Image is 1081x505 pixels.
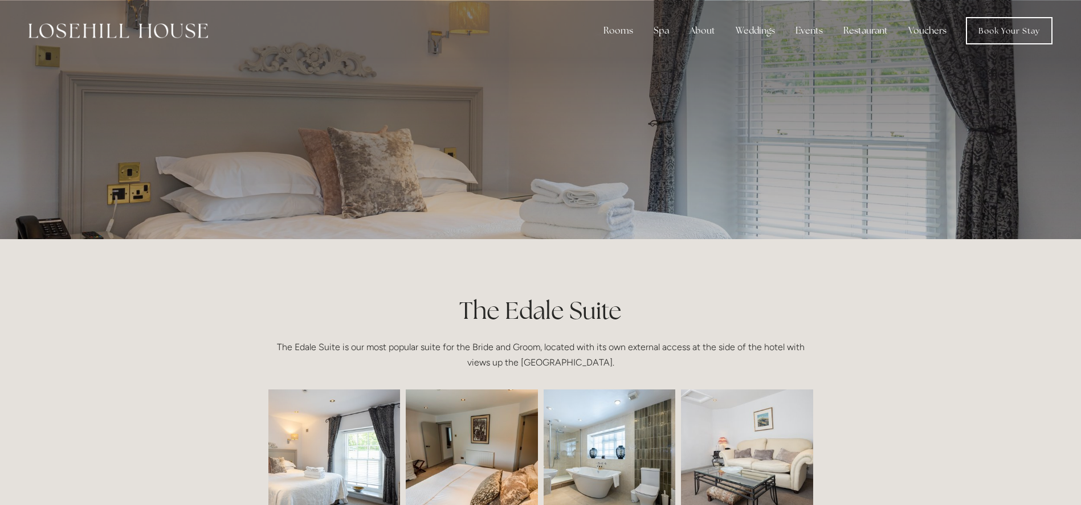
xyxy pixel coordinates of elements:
[727,19,784,42] div: Weddings
[594,19,642,42] div: Rooms
[644,19,678,42] div: Spa
[834,19,897,42] div: Restaurant
[966,17,1053,44] a: Book Your Stay
[268,294,813,327] h1: The Edale Suite
[680,19,724,42] div: About
[899,19,956,42] a: Vouchers
[268,339,813,370] p: The Edale Suite is our most popular suite for the Bride and Groom, located with its own external ...
[786,19,832,42] div: Events
[28,23,208,38] img: Losehill House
